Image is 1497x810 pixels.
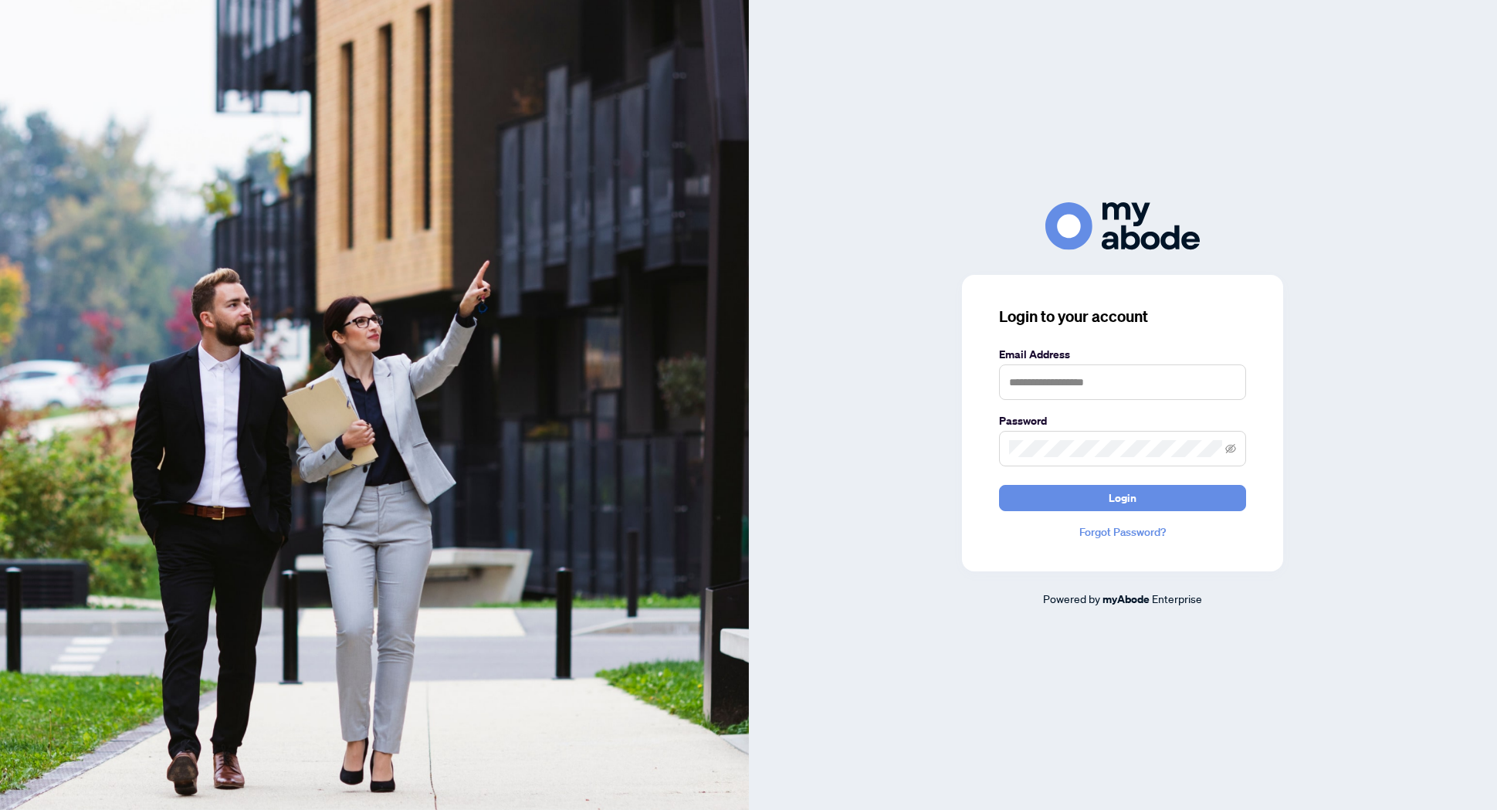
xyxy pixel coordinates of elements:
button: Login [999,485,1246,511]
span: eye-invisible [1225,443,1236,454]
span: Login [1109,486,1136,510]
a: myAbode [1102,591,1150,608]
label: Password [999,412,1246,429]
label: Email Address [999,346,1246,363]
img: ma-logo [1045,202,1200,249]
span: Enterprise [1152,591,1202,605]
span: Powered by [1043,591,1100,605]
a: Forgot Password? [999,524,1246,541]
h3: Login to your account [999,306,1246,327]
